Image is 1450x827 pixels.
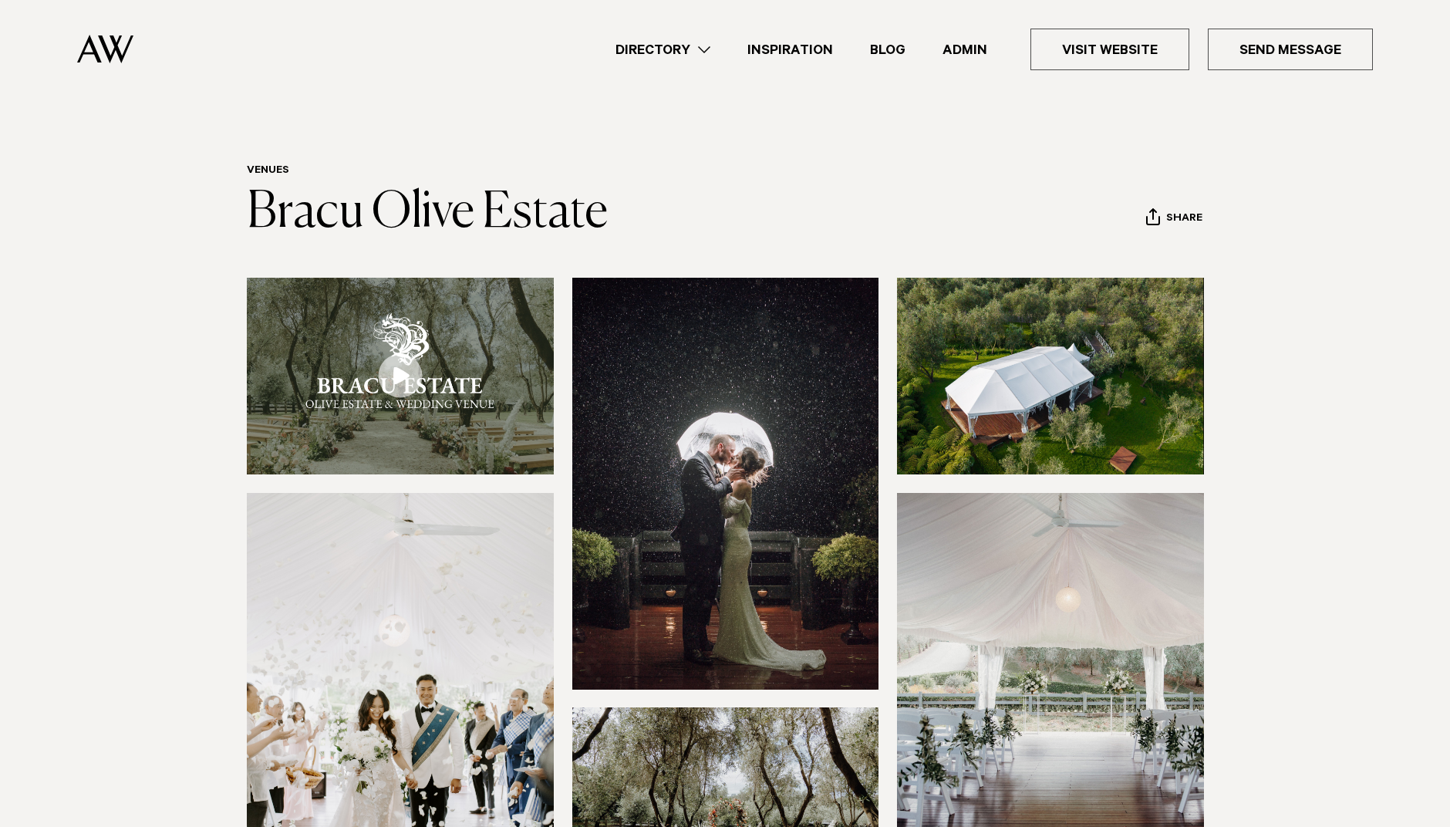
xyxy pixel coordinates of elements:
button: Share [1145,208,1203,231]
img: marquee wedding bracu estate [897,278,1204,474]
span: Share [1166,212,1202,227]
a: Venues [247,165,289,177]
a: Inspiration [729,39,851,60]
a: Bracu Olive Estate [247,188,608,238]
a: Admin [924,39,1006,60]
img: Auckland Weddings Logo [77,35,133,63]
a: Directory [597,39,729,60]
a: Blog [851,39,924,60]
a: Visit Website [1030,29,1189,70]
a: Send Message [1208,29,1373,70]
img: rainy wedding at bracu estate [572,278,879,689]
